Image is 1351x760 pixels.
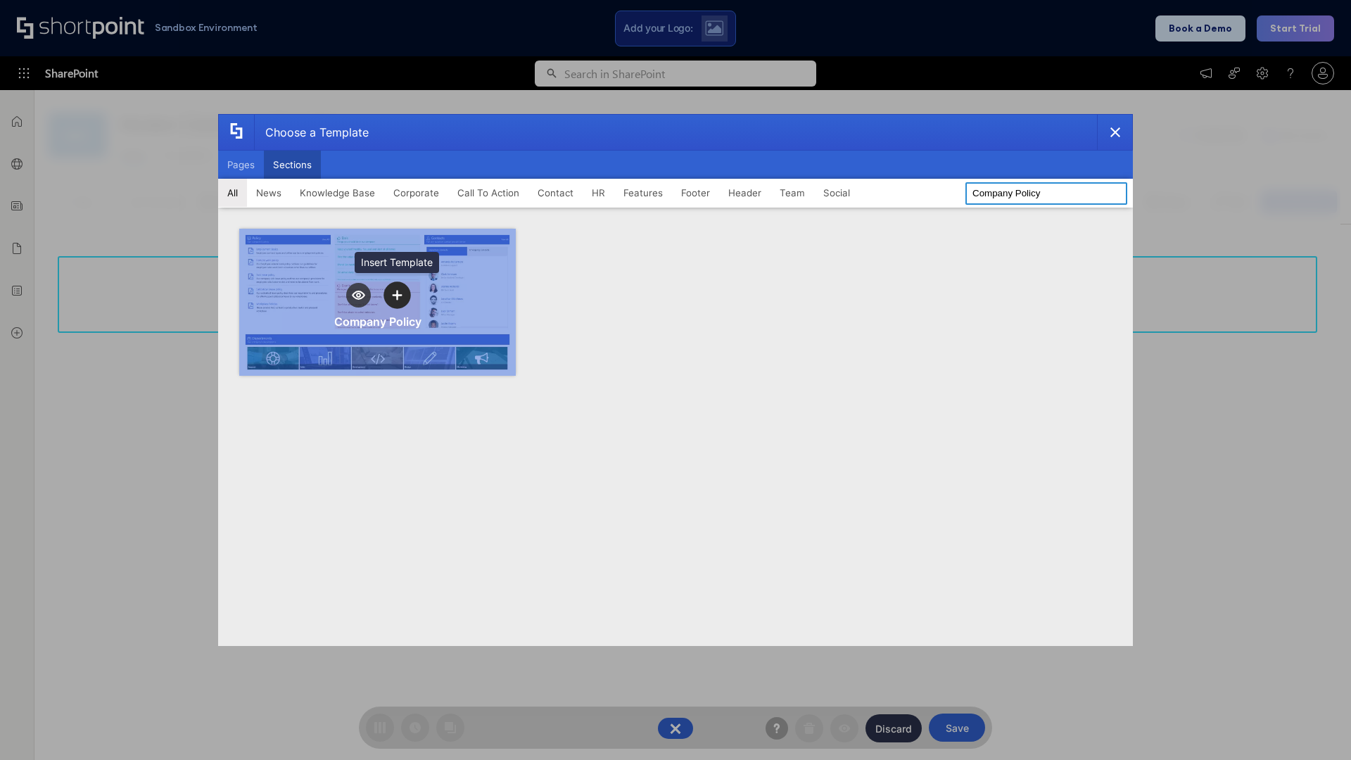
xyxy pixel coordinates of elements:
[583,179,614,207] button: HR
[814,179,859,207] button: Social
[247,179,291,207] button: News
[965,182,1127,205] input: Search
[384,179,448,207] button: Corporate
[614,179,672,207] button: Features
[1281,692,1351,760] iframe: Chat Widget
[719,179,770,207] button: Header
[264,151,321,179] button: Sections
[528,179,583,207] button: Contact
[770,179,814,207] button: Team
[334,315,421,329] div: Company Policy
[672,179,719,207] button: Footer
[254,115,369,150] div: Choose a Template
[218,114,1133,646] div: template selector
[291,179,384,207] button: Knowledge Base
[218,151,264,179] button: Pages
[448,179,528,207] button: Call To Action
[218,179,247,207] button: All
